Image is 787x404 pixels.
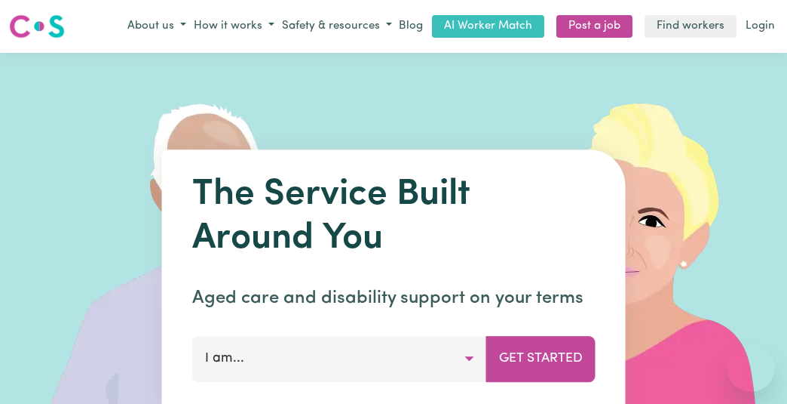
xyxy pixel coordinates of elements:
[278,14,396,39] button: Safety & resources
[190,14,278,39] button: How it works
[556,15,632,39] a: Post a job
[9,9,65,44] a: Careseekers logo
[396,15,426,39] a: Blog
[486,336,596,381] button: Get Started
[432,15,544,39] a: AI Worker Match
[645,15,736,39] a: Find workers
[192,174,596,261] h1: The Service Built Around You
[9,13,65,40] img: Careseekers logo
[727,344,775,392] iframe: Button to launch messaging window
[743,15,778,39] a: Login
[192,285,596,312] p: Aged care and disability support on your terms
[124,14,190,39] button: About us
[192,336,487,381] button: I am...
